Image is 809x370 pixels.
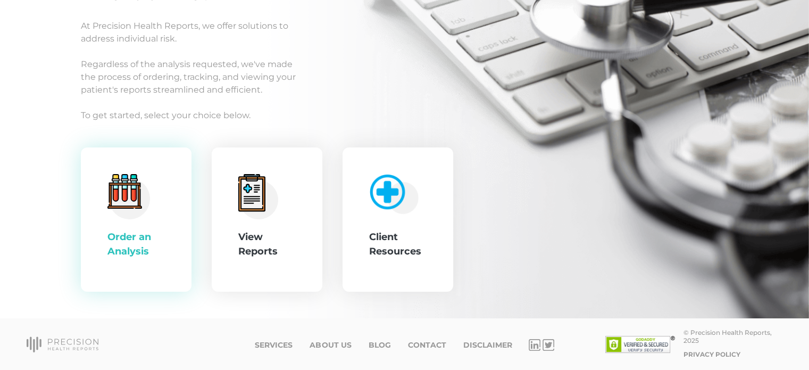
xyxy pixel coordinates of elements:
[463,341,512,350] a: Disclaimer
[369,230,427,259] div: Client Resources
[107,230,165,259] div: Order an Analysis
[238,230,296,259] div: View Reports
[81,20,728,45] p: At Precision Health Reports, we offer solutions to address individual risk.
[407,341,446,350] a: Contact
[368,341,390,350] a: Blog
[81,109,728,122] p: To get started, select your choice below.
[683,350,740,358] a: Privacy Policy
[683,328,782,344] div: © Precision Health Reports, 2025
[255,341,293,350] a: Services
[605,336,675,353] img: SSL site seal - click to verify
[364,169,419,215] img: client-resource.c5a3b187.png
[310,341,351,350] a: About Us
[81,58,728,96] p: Regardless of the analysis requested, we've made the process of ordering, tracking, and viewing y...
